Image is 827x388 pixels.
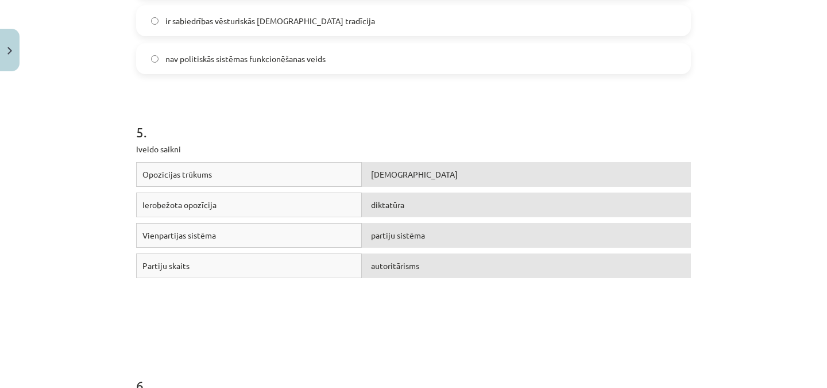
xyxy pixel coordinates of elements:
span: Vienpartijas sistēma [142,230,216,240]
input: nav politiskās sistēmas funkcionēšanas veids [151,55,159,63]
span: [DEMOGRAPHIC_DATA] [371,169,458,179]
span: nav politiskās sistēmas funkcionēšanas veids [165,53,326,65]
img: icon-close-lesson-0947bae3869378f0d4975bcd49f059093ad1ed9edebbc8119c70593378902aed.svg [7,47,12,55]
span: Opozīcijas trūkums [142,169,212,179]
p: Iveido saikni [136,143,691,155]
span: Partiju skaits [142,260,190,271]
span: partiju sistēma [371,230,425,240]
span: ir sabiedrības vēsturiskās [DEMOGRAPHIC_DATA] tradīcija [165,15,375,27]
input: ir sabiedrības vēsturiskās [DEMOGRAPHIC_DATA] tradīcija [151,17,159,25]
span: diktatūra [371,199,404,210]
span: Ierobežota opozīcija [142,199,217,210]
span: autoritārisms [371,260,419,271]
h1: 5 . [136,104,691,140]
